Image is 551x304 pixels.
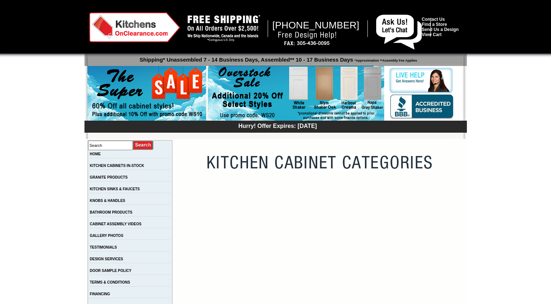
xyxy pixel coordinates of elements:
[90,152,101,156] a: HOME
[90,222,142,226] a: CABINET ASSEMBLY VIDEOS
[90,164,144,168] a: KITCHEN CABINETS IN-STOCK
[90,234,123,238] a: GALLERY PHOTOS
[272,20,359,31] span: [PHONE_NUMBER]
[90,280,130,284] a: TERMS & CONDITIONS
[90,269,131,273] a: DOOR SAMPLE POLICY
[422,27,458,32] a: Send Us a Design
[90,199,125,203] a: KNOBS & HANDLES
[353,57,417,62] span: *Approximation **Assembly Fee Applies
[89,12,180,42] img: Kitchens on Clearance Logo
[422,22,447,27] a: Find a Store
[90,245,117,249] a: TESTIMONIALS
[422,32,441,37] a: View Cart
[90,210,133,214] a: BATHROOM PRODUCTS
[90,187,140,191] a: KITCHEN SINKS & FAUCETS
[90,175,128,179] a: GRANITE PRODUCTS
[88,53,467,63] p: Shipping* Unassembled 7 - 14 Business Days, Assembled** 10 - 17 Business Days
[133,140,154,150] input: Submit
[88,122,467,129] div: Hurry! Offer Expires: [DATE]
[90,292,110,296] a: FINANCING
[90,257,123,261] a: DESIGN SERVICES
[422,17,445,22] a: Contact Us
